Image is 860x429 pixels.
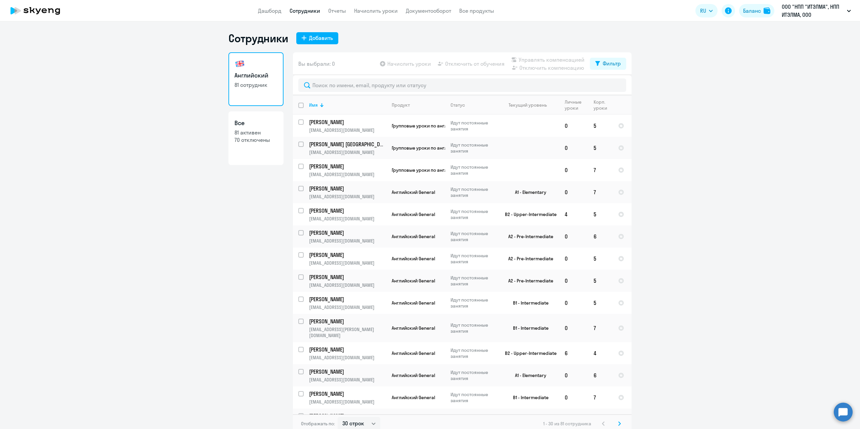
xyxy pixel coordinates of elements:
p: [PERSON_NAME] [309,229,385,236]
div: Личные уроки [565,99,588,111]
p: [EMAIL_ADDRESS][DOMAIN_NAME] [309,238,386,244]
td: 5 [588,270,613,292]
span: Отображать по: [301,421,335,427]
td: 0 [559,159,588,181]
button: Фильтр [590,58,626,70]
td: 7 [588,386,613,409]
td: 7 [588,181,613,203]
td: A1 - Elementary [497,181,559,203]
p: [PERSON_NAME] [309,207,385,214]
div: Добавить [309,34,333,42]
td: 6 [588,225,613,248]
a: [PERSON_NAME] [309,229,386,236]
td: 0 [559,386,588,409]
a: [PERSON_NAME] [309,296,386,303]
button: Добавить [296,32,338,44]
p: Идут постоянные занятия [450,142,497,154]
td: A2 - Pre-Intermediate [497,270,559,292]
p: Идут постоянные занятия [450,253,497,265]
a: [PERSON_NAME] [309,412,386,420]
p: [EMAIL_ADDRESS][DOMAIN_NAME] [309,304,386,310]
p: [EMAIL_ADDRESS][DOMAIN_NAME] [309,149,386,155]
td: 6 [588,364,613,386]
p: [EMAIL_ADDRESS][DOMAIN_NAME] [309,282,386,288]
span: Английский General [392,233,435,239]
span: Английский General [392,350,435,356]
button: Балансbalance [739,4,774,17]
div: Текущий уровень [509,102,547,108]
td: 0 [559,115,588,137]
p: [PERSON_NAME] [GEOGRAPHIC_DATA] [309,141,385,148]
td: B2 - Upper-Intermediate [497,342,559,364]
div: Корп. уроки [594,99,607,111]
td: 0 [559,225,588,248]
td: 0 [559,292,588,314]
p: Идут постоянные занятия [450,230,497,243]
a: Дашборд [258,7,282,14]
div: Продукт [392,102,410,108]
p: [EMAIL_ADDRESS][DOMAIN_NAME] [309,194,386,200]
a: Отчеты [328,7,346,14]
td: B1 - Intermediate [497,292,559,314]
p: [EMAIL_ADDRESS][DOMAIN_NAME] [309,355,386,361]
span: Английский General [392,189,435,195]
a: Все81 активен70 отключены [228,111,284,165]
p: Идут постоянные занятия [450,297,497,309]
td: 0 [559,248,588,270]
a: Английский81 сотрудник [228,52,284,106]
p: Идут постоянные занятия [450,208,497,220]
a: [PERSON_NAME] [GEOGRAPHIC_DATA] [309,141,386,148]
a: [PERSON_NAME] [309,273,386,281]
div: Продукт [392,102,445,108]
td: 5 [588,115,613,137]
p: [EMAIL_ADDRESS][DOMAIN_NAME] [309,127,386,133]
td: 0 [559,270,588,292]
p: [PERSON_NAME] [309,390,385,397]
p: [PERSON_NAME] [309,296,385,303]
a: Все продукты [459,7,494,14]
a: Документооборот [406,7,451,14]
td: 5 [588,248,613,270]
p: [PERSON_NAME] [309,368,385,375]
p: [PERSON_NAME] [309,273,385,281]
p: Идут постоянные занятия [450,391,497,404]
span: Английский General [392,372,435,378]
td: A1 - Elementary [497,364,559,386]
td: 5 [588,292,613,314]
div: Корп. уроки [594,99,612,111]
a: [PERSON_NAME] [309,118,386,126]
div: Текущий уровень [502,102,559,108]
a: Начислить уроки [354,7,398,14]
h1: Сотрудники [228,32,288,45]
p: [EMAIL_ADDRESS][DOMAIN_NAME] [309,377,386,383]
td: 0 [559,314,588,342]
p: [PERSON_NAME] [309,318,385,325]
p: Идут постоянные занятия [450,347,497,359]
a: [PERSON_NAME] [309,251,386,259]
button: ООО "НПП "ИТЭЛМА", НПП ИТЭЛМА, ООО [778,3,854,19]
p: [EMAIL_ADDRESS][DOMAIN_NAME] [309,171,386,177]
span: Английский General [392,278,435,284]
td: A2 - Pre-Intermediate [497,248,559,270]
a: Сотрудники [290,7,320,14]
span: Групповые уроки по английскому языку для взрослых [392,145,513,151]
div: Фильтр [603,59,621,67]
div: Статус [450,102,497,108]
span: Английский General [392,256,435,262]
p: [EMAIL_ADDRESS][DOMAIN_NAME] [309,216,386,222]
td: 6 [559,342,588,364]
p: [PERSON_NAME] [309,251,385,259]
td: A2 - Pre-Intermediate [497,225,559,248]
p: Идут постоянные занятия [450,120,497,132]
p: 81 сотрудник [234,81,277,89]
span: Вы выбрали: 0 [298,60,335,68]
span: Групповые уроки по английскому языку для взрослых [392,123,513,129]
a: [PERSON_NAME] [309,163,386,170]
p: Идут постоянные занятия [450,186,497,198]
span: Английский General [392,394,435,400]
a: [PERSON_NAME] [309,207,386,214]
div: Баланс [743,7,761,15]
p: [EMAIL_ADDRESS][DOMAIN_NAME] [309,399,386,405]
a: [PERSON_NAME] [309,368,386,375]
button: RU [695,4,718,17]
